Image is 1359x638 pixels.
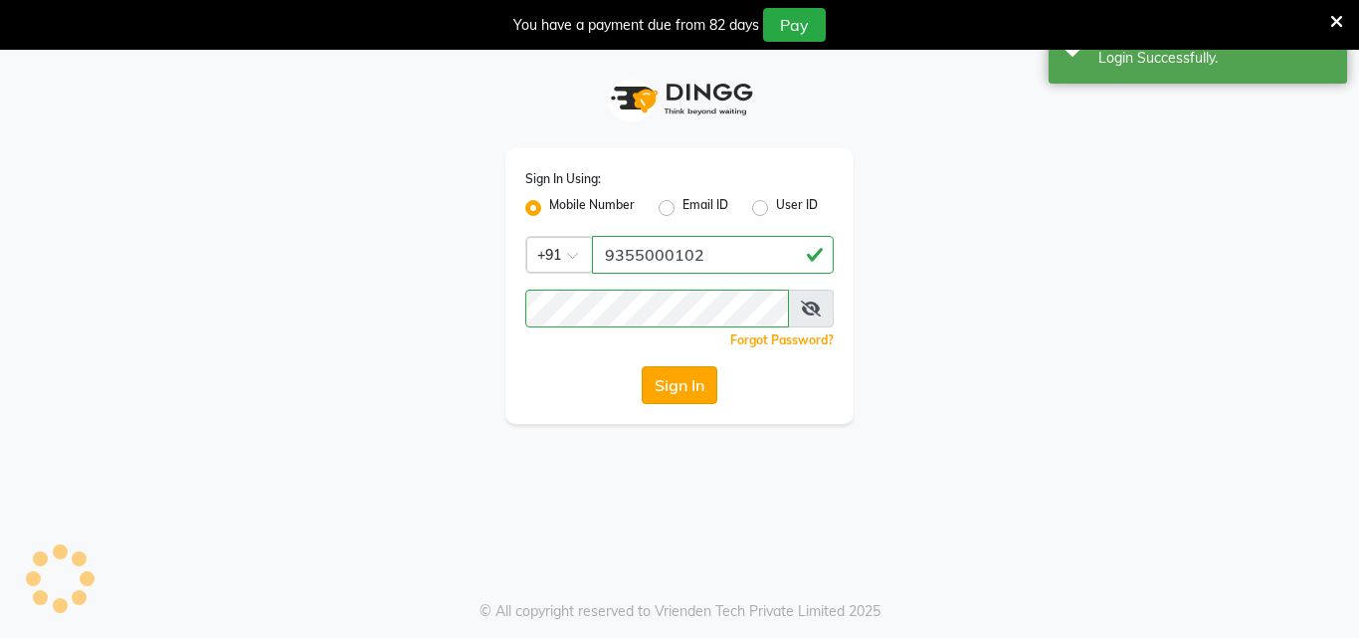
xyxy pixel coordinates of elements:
[730,332,834,347] a: Forgot Password?
[776,196,818,220] label: User ID
[763,8,826,42] button: Pay
[642,366,717,404] button: Sign In
[1098,48,1332,69] div: Login Successfully.
[525,290,789,327] input: Username
[592,236,834,274] input: Username
[513,15,759,36] div: You have a payment due from 82 days
[600,70,759,128] img: logo1.svg
[682,196,728,220] label: Email ID
[549,196,635,220] label: Mobile Number
[525,170,601,188] label: Sign In Using:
